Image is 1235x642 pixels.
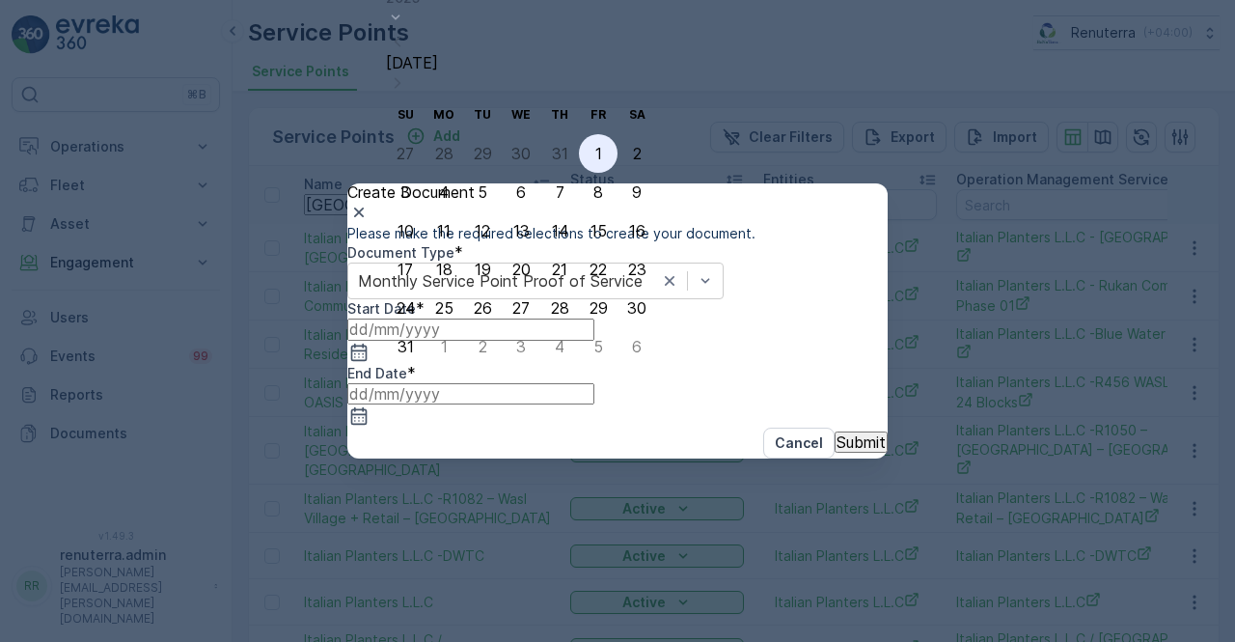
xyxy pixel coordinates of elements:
div: 3 [400,183,410,201]
div: 1 [441,338,448,355]
th: Tuesday [463,96,502,134]
div: 28 [435,145,453,162]
p: Submit [837,433,886,451]
p: [DATE] [386,54,656,71]
div: 5 [593,338,603,355]
label: Document Type [347,244,454,261]
div: 18 [436,261,453,278]
input: dd/mm/yyyy [347,383,594,405]
div: 26 [474,299,492,317]
div: 22 [590,261,607,278]
div: 28 [551,299,569,317]
p: Cancel [775,433,823,453]
div: 17 [398,261,413,278]
label: Start Date [347,300,416,317]
th: Friday [579,96,617,134]
div: 24 [397,299,415,317]
div: 31 [398,338,414,355]
div: 8 [593,183,603,201]
div: 27 [397,145,414,162]
div: 21 [552,261,567,278]
div: 12 [475,222,490,239]
p: Create Document [347,183,888,201]
div: 27 [512,299,530,317]
th: Saturday [617,96,656,134]
th: Monday [425,96,463,134]
div: 7 [556,183,564,201]
div: 30 [627,299,646,317]
div: 31 [552,145,568,162]
div: 15 [590,222,607,239]
div: 23 [628,261,646,278]
div: 4 [439,183,449,201]
div: 5 [478,183,487,201]
div: 16 [629,222,645,239]
div: 10 [398,222,414,239]
div: 2 [633,145,642,162]
div: 14 [552,222,568,239]
th: Thursday [540,96,579,134]
input: dd/mm/yyyy [347,319,594,340]
th: Wednesday [502,96,540,134]
div: 25 [435,299,453,317]
div: 1 [595,145,602,162]
div: 20 [512,261,531,278]
div: 19 [475,261,491,278]
p: Please make the required selections to create your document. [347,224,888,243]
div: 13 [513,222,530,239]
div: 6 [516,183,526,201]
div: 6 [632,338,642,355]
div: 3 [516,338,526,355]
label: End Date [347,365,407,381]
div: 30 [511,145,531,162]
div: 9 [632,183,642,201]
div: 4 [555,338,564,355]
div: 29 [474,145,492,162]
th: Sunday [386,96,425,134]
div: 29 [590,299,608,317]
div: 2 [479,338,487,355]
div: 11 [437,222,451,239]
button: Submit [835,432,888,453]
button: Cancel [763,428,835,459]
